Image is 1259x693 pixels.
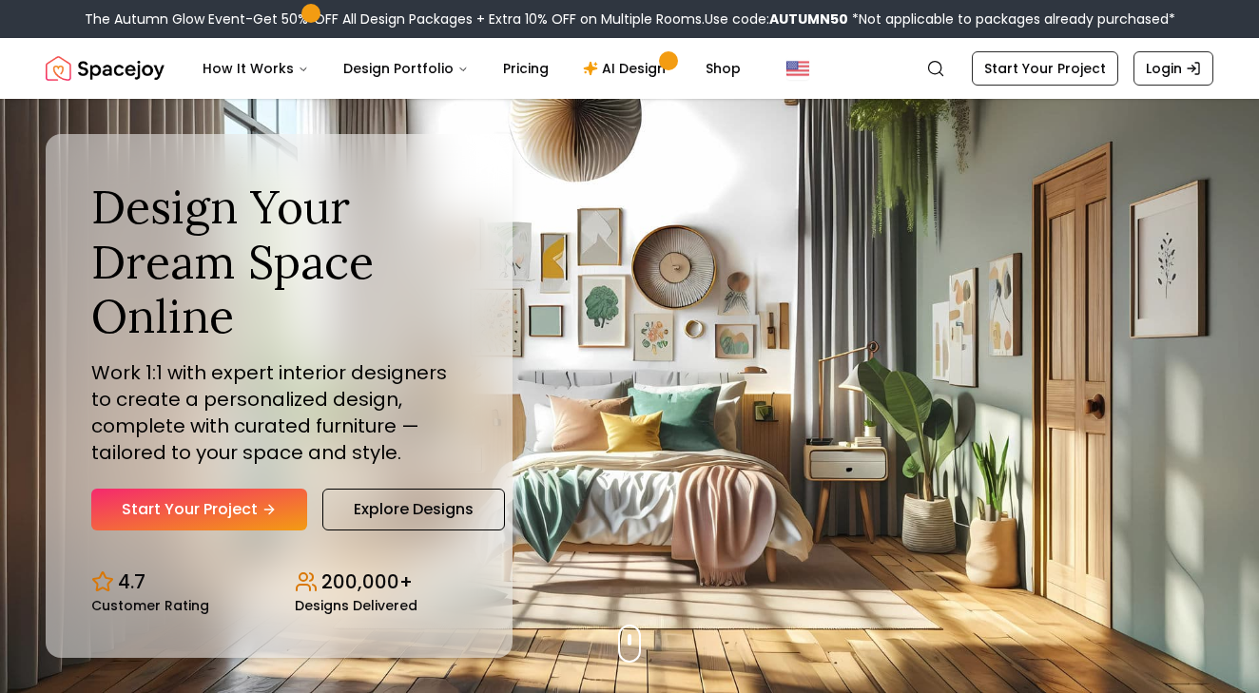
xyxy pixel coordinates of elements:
a: AI Design [568,49,687,87]
span: *Not applicable to packages already purchased* [848,10,1175,29]
p: 200,000+ [321,568,413,595]
a: Shop [690,49,756,87]
a: Pricing [488,49,564,87]
div: Design stats [91,553,467,612]
button: How It Works [187,49,324,87]
a: Login [1133,51,1213,86]
img: United States [786,57,809,80]
a: Explore Designs [322,489,505,530]
p: Work 1:1 with expert interior designers to create a personalized design, complete with curated fu... [91,359,467,466]
img: Spacejoy Logo [46,49,165,87]
button: Design Portfolio [328,49,484,87]
a: Spacejoy [46,49,165,87]
h1: Design Your Dream Space Online [91,180,467,344]
nav: Main [187,49,756,87]
a: Start Your Project [91,489,307,530]
p: 4.7 [118,568,145,595]
a: Start Your Project [972,51,1118,86]
b: AUTUMN50 [769,10,848,29]
nav: Global [46,38,1213,99]
div: The Autumn Glow Event-Get 50% OFF All Design Packages + Extra 10% OFF on Multiple Rooms. [85,10,1175,29]
small: Designs Delivered [295,599,417,612]
span: Use code: [705,10,848,29]
small: Customer Rating [91,599,209,612]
